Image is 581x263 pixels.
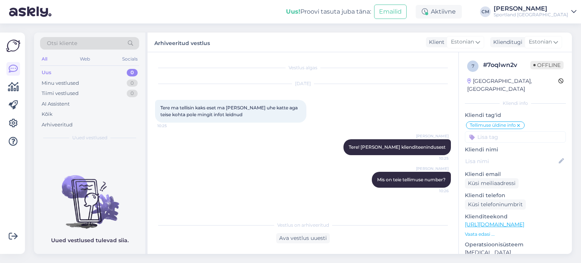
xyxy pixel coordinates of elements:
span: 10:26 [420,188,449,194]
div: All [40,54,49,64]
input: Lisa nimi [465,157,557,165]
span: Estonian [451,38,474,46]
span: [PERSON_NAME] [416,133,449,139]
div: Kõik [42,110,53,118]
p: Kliendi email [465,170,566,178]
span: Otsi kliente [47,39,77,47]
p: Kliendi telefon [465,191,566,199]
b: Uus! [286,8,300,15]
div: Kliendi info [465,100,566,107]
div: Socials [121,54,139,64]
span: [PERSON_NAME] [416,166,449,171]
p: Kliendi tag'id [465,111,566,119]
div: Küsi telefoninumbrit [465,199,526,210]
input: Lisa tag [465,131,566,143]
div: Aktiivne [416,5,462,19]
p: Vaata edasi ... [465,231,566,238]
span: Vestlus on arhiveeritud [277,222,329,229]
span: Tere ma tellisin kaks eset ma [PERSON_NAME] uhe katte aga teise kohta pole mingit infot leidnud [160,105,299,117]
div: Klient [426,38,444,46]
span: 10:25 [420,156,449,161]
span: 7 [472,63,474,69]
p: Kliendi nimi [465,146,566,154]
div: 0 [127,90,138,97]
div: [DATE] [155,80,451,87]
span: Tere! [PERSON_NAME] klienditeenindusest [349,144,446,150]
p: Klienditeekond [465,213,566,221]
span: 10:25 [157,123,186,129]
a: [PERSON_NAME]Sportland [GEOGRAPHIC_DATA] [494,6,576,18]
div: Minu vestlused [42,79,79,87]
div: Klienditugi [490,38,522,46]
span: Tellimuse üldine info [470,123,516,128]
div: Web [78,54,92,64]
span: Mis on teie tellimuse number? [377,177,446,182]
div: 0 [127,79,138,87]
p: Operatsioonisüsteem [465,241,566,249]
img: No chats [34,162,145,230]
div: Proovi tasuta juba täna: [286,7,371,16]
div: Vestlus algas [155,64,451,71]
div: Sportland [GEOGRAPHIC_DATA] [494,12,568,18]
div: # 7oqlwn2v [483,61,530,70]
div: AI Assistent [42,100,70,108]
div: Uus [42,69,51,76]
div: [GEOGRAPHIC_DATA], [GEOGRAPHIC_DATA] [467,77,558,93]
div: Tiimi vestlused [42,90,79,97]
button: Emailid [374,5,407,19]
div: Ava vestlus uuesti [276,233,330,243]
div: Küsi meiliaadressi [465,178,519,188]
span: Offline [530,61,564,69]
div: [PERSON_NAME] [494,6,568,12]
div: CM [480,6,491,17]
a: [URL][DOMAIN_NAME] [465,221,524,228]
label: Arhiveeritud vestlus [154,37,210,47]
span: Estonian [529,38,552,46]
div: Arhiveeritud [42,121,73,129]
p: Uued vestlused tulevad siia. [51,237,129,244]
img: Askly Logo [6,39,20,53]
div: 0 [127,69,138,76]
span: Uued vestlused [72,134,107,141]
p: [MEDICAL_DATA] [465,249,566,257]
